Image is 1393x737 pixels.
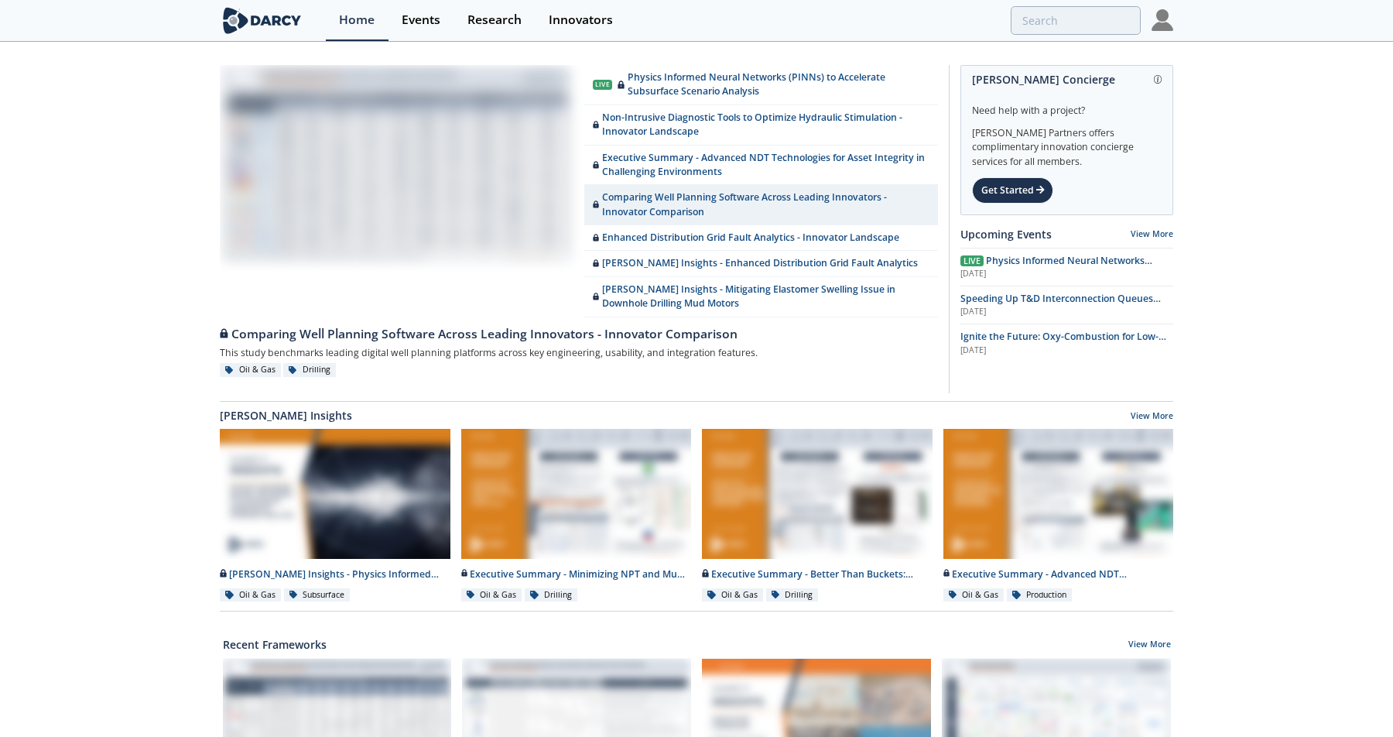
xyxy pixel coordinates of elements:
[960,226,1052,242] a: Upcoming Events
[702,567,933,581] div: Executive Summary - Better Than Buckets: Advancing Hole Cleaning with Automated Cuttings Monitoring
[549,14,613,26] div: Innovators
[339,14,375,26] div: Home
[220,567,450,581] div: [PERSON_NAME] Insights - Physics Informed Neural Networks to Accelerate Subsurface Scenario Analysis
[402,14,440,26] div: Events
[467,14,522,26] div: Research
[1154,75,1162,84] img: information.svg
[584,251,938,276] a: [PERSON_NAME] Insights - Enhanced Distribution Grid Fault Analytics
[1128,639,1171,653] a: View More
[584,277,938,317] a: [PERSON_NAME] Insights - Mitigating Elastomer Swelling Issue in Downhole Drilling Mud Motors
[960,345,1173,357] div: [DATE]
[220,407,352,423] a: [PERSON_NAME] Insights
[618,70,929,99] div: Physics Informed Neural Networks (PINNs) to Accelerate Subsurface Scenario Analysis
[960,306,1173,318] div: [DATE]
[220,344,938,363] div: This study benchmarks leading digital well planning platforms across key engineering, usability, ...
[584,65,938,105] a: Live Physics Informed Neural Networks (PINNs) to Accelerate Subsurface Scenario Analysis
[696,429,938,603] a: Executive Summary - Better Than Buckets: Advancing Hole Cleaning with Automated Cuttings Monitori...
[584,225,938,251] a: Enhanced Distribution Grid Fault Analytics - Innovator Landscape
[943,588,1005,602] div: Oil & Gas
[972,118,1162,169] div: [PERSON_NAME] Partners offers complimentary innovation concierge services for all members.
[584,185,938,225] a: Comparing Well Planning Software Across Leading Innovators - Innovator Comparison
[220,317,938,344] a: Comparing Well Planning Software Across Leading Innovators - Innovator Comparison
[972,177,1053,204] div: Get Started
[456,429,697,603] a: Executive Summary - Minimizing NPT and Mud Costs with Automated Fluids Intelligence preview Execu...
[220,325,938,344] div: Comparing Well Planning Software Across Leading Innovators - Innovator Comparison
[938,429,1179,603] a: Executive Summary - Advanced NDT Technologies for Asset Integrity in Challenging Environments pre...
[960,292,1161,319] span: Speeding Up T&D Interconnection Queues with Enhanced Software Solutions
[584,105,938,146] a: Non-Intrusive Diagnostic Tools to Optimize Hydraulic Stimulation - Innovator Landscape
[960,268,1173,280] div: [DATE]
[960,254,1173,280] a: Live Physics Informed Neural Networks (PINNs) to Accelerate Subsurface Scenario Analysis [DATE]
[943,567,1174,581] div: Executive Summary - Advanced NDT Technologies for Asset Integrity in Challenging Environments
[214,429,456,603] a: Darcy Insights - Physics Informed Neural Networks to Accelerate Subsurface Scenario Analysis prev...
[972,66,1162,93] div: [PERSON_NAME] Concierge
[284,588,351,602] div: Subsurface
[220,7,304,34] img: logo-wide.svg
[1011,6,1141,35] input: Advanced Search
[1007,588,1072,602] div: Production
[220,363,281,377] div: Oil & Gas
[283,363,336,377] div: Drilling
[584,146,938,186] a: Executive Summary - Advanced NDT Technologies for Asset Integrity in Challenging Environments
[960,292,1173,318] a: Speeding Up T&D Interconnection Queues with Enhanced Software Solutions [DATE]
[1152,9,1173,31] img: Profile
[223,636,327,653] a: Recent Frameworks
[1131,410,1173,424] a: View More
[461,567,692,581] div: Executive Summary - Minimizing NPT and Mud Costs with Automated Fluids Intelligence
[220,588,281,602] div: Oil & Gas
[702,588,763,602] div: Oil & Gas
[461,588,522,602] div: Oil & Gas
[960,330,1173,356] a: Ignite the Future: Oxy-Combustion for Low-Carbon Power [DATE]
[593,80,613,90] div: Live
[960,254,1152,296] span: Physics Informed Neural Networks (PINNs) to Accelerate Subsurface Scenario Analysis
[525,588,577,602] div: Drilling
[972,93,1162,118] div: Need help with a project?
[766,588,819,602] div: Drilling
[960,255,984,266] span: Live
[1131,228,1173,239] a: View More
[960,330,1166,357] span: Ignite the Future: Oxy-Combustion for Low-Carbon Power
